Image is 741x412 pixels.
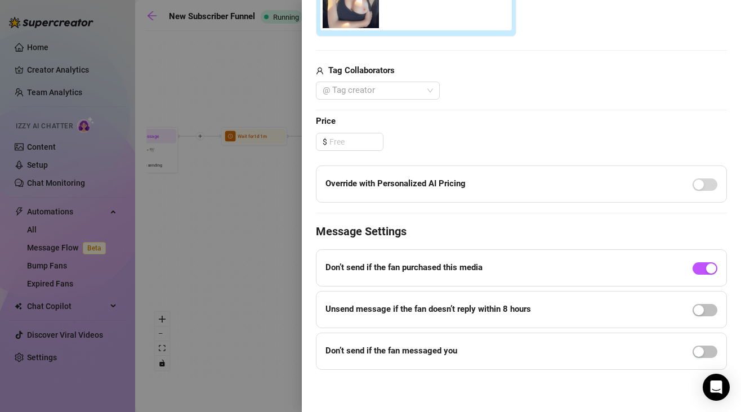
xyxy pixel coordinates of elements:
[316,116,336,126] strong: Price
[328,65,395,75] strong: Tag Collaborators
[325,304,531,314] strong: Unsend message if the fan doesn’t reply within 8 hours
[325,178,466,189] strong: Override with Personalized AI Pricing
[329,133,383,150] input: Free
[316,64,324,78] span: user
[703,374,730,401] div: Open Intercom Messenger
[316,223,727,239] h4: Message Settings
[325,346,457,356] strong: Don’t send if the fan messaged you
[325,262,483,272] strong: Don’t send if the fan purchased this media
